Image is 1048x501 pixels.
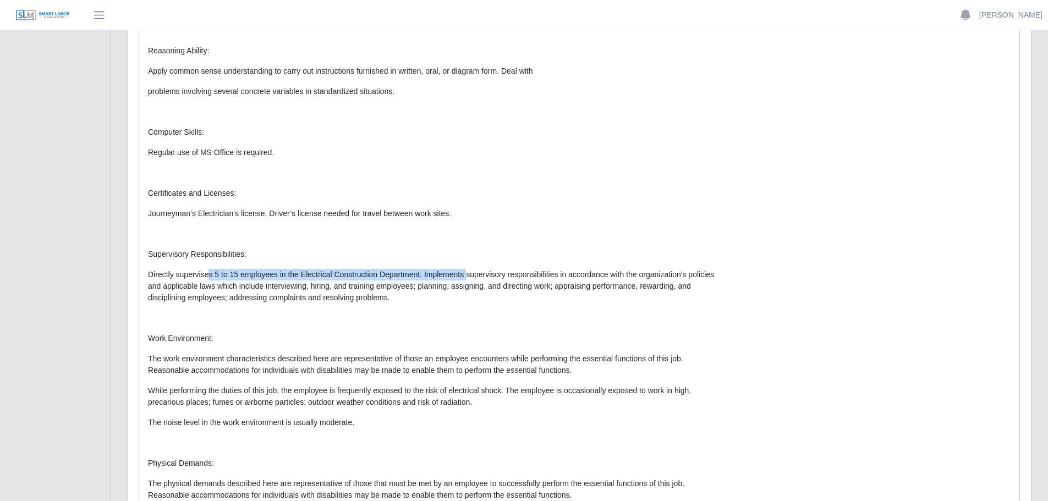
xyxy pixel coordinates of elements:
p: The physical demands described here are representative of those that must be met by an employee t... [148,478,717,501]
p: The work environment characteristics described here are representative of those an employee encou... [148,353,717,376]
p: Directly supervises 5 to 15 employees in the Electrical Construction Department. Implements super... [148,269,717,304]
p: Reasoning Ability: [148,45,717,57]
p: problems involving several concrete variables in standardized situations. [148,86,717,97]
p: Computer Skills: [148,126,717,138]
p: Certificates and Licenses: [148,188,717,199]
p: Apply common sense understanding to carry out instructions furnished in written, oral, or diagram... [148,65,717,77]
p: Regular use of MS Office is required. [148,147,717,158]
p: Supervisory Responsibilities: [148,249,717,260]
p: While performing the duties of this job, the employee is frequently exposed to the risk of electr... [148,385,717,408]
p: Work Environment: [148,333,717,344]
img: SLM Logo [15,9,70,21]
p: Physical Demands: [148,458,717,469]
p: The noise level in the work environment is usually moderate. [148,417,717,428]
p: Journeyman’s Electrician's license. Driver’s license needed for travel between work sites. [148,208,717,219]
a: [PERSON_NAME] [979,9,1042,21]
